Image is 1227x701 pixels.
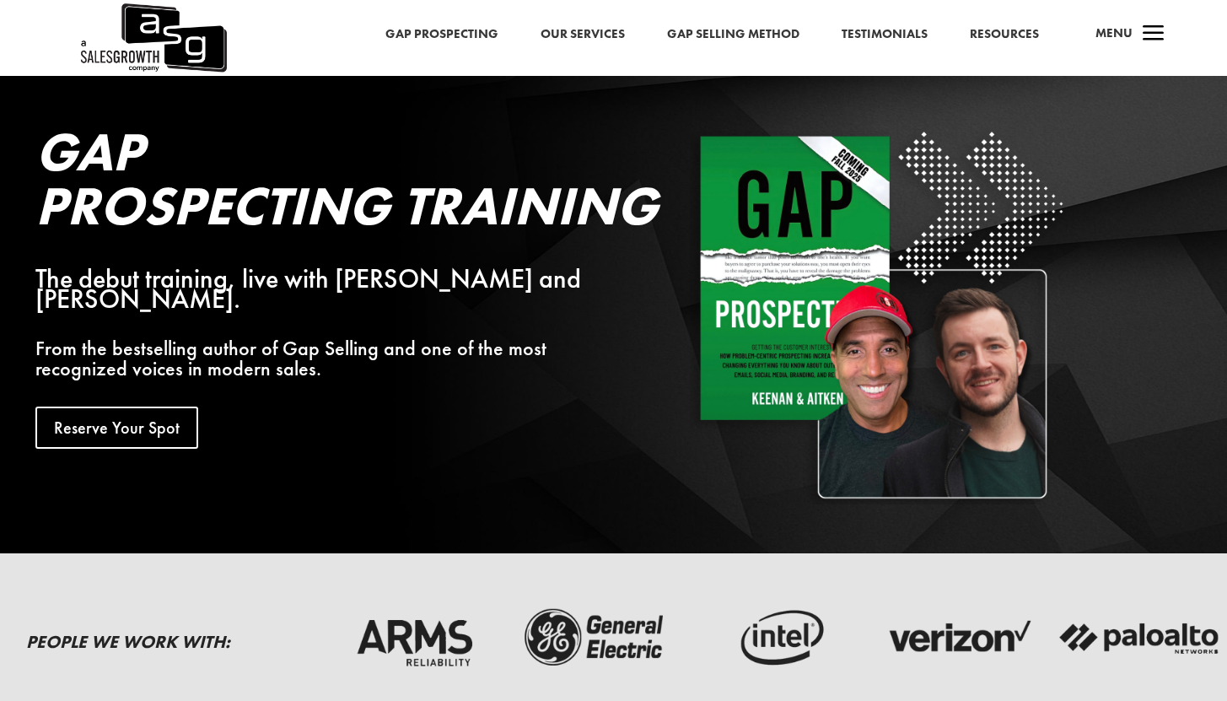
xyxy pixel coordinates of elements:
[1095,24,1133,41] span: Menu
[385,24,498,46] a: Gap Prospecting
[1137,18,1170,51] span: a
[970,24,1039,46] a: Resources
[842,24,928,46] a: Testimonials
[514,605,678,671] img: ge-logo-dark
[35,338,633,379] p: From the bestselling author of Gap Selling and one of the most recognized voices in modern sales.
[35,125,633,241] h2: Gap Prospecting Training
[690,125,1069,504] img: Square White - Shadow
[332,605,497,671] img: arms-reliability-logo-dark
[876,605,1041,671] img: verizon-logo-dark
[541,24,625,46] a: Our Services
[1057,605,1222,671] img: palato-networks-logo-dark
[695,605,859,671] img: intel-logo-dark
[35,407,198,449] a: Reserve Your Spot
[667,24,799,46] a: Gap Selling Method
[35,269,633,310] div: The debut training, live with [PERSON_NAME] and [PERSON_NAME].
